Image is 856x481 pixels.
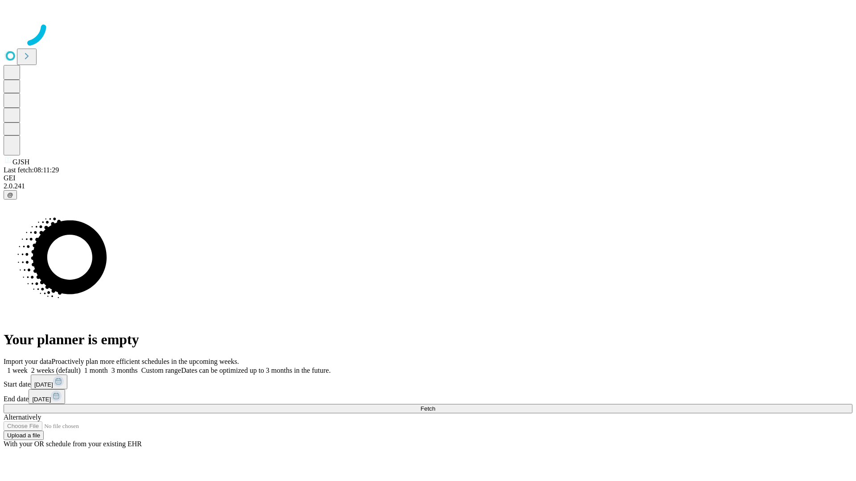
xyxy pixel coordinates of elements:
[4,440,142,448] span: With your OR schedule from your existing EHR
[52,358,239,365] span: Proactively plan more efficient schedules in the upcoming weeks.
[4,389,852,404] div: End date
[29,389,65,404] button: [DATE]
[420,405,435,412] span: Fetch
[4,174,852,182] div: GEI
[7,367,28,374] span: 1 week
[4,166,59,174] span: Last fetch: 08:11:29
[4,404,852,413] button: Fetch
[31,375,67,389] button: [DATE]
[4,413,41,421] span: Alternatively
[4,331,852,348] h1: Your planner is empty
[4,182,852,190] div: 2.0.241
[111,367,138,374] span: 3 months
[32,396,51,403] span: [DATE]
[181,367,330,374] span: Dates can be optimized up to 3 months in the future.
[4,358,52,365] span: Import your data
[4,190,17,200] button: @
[141,367,181,374] span: Custom range
[34,381,53,388] span: [DATE]
[4,375,852,389] div: Start date
[4,431,44,440] button: Upload a file
[84,367,108,374] span: 1 month
[7,192,13,198] span: @
[12,158,29,166] span: GJSH
[31,367,81,374] span: 2 weeks (default)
